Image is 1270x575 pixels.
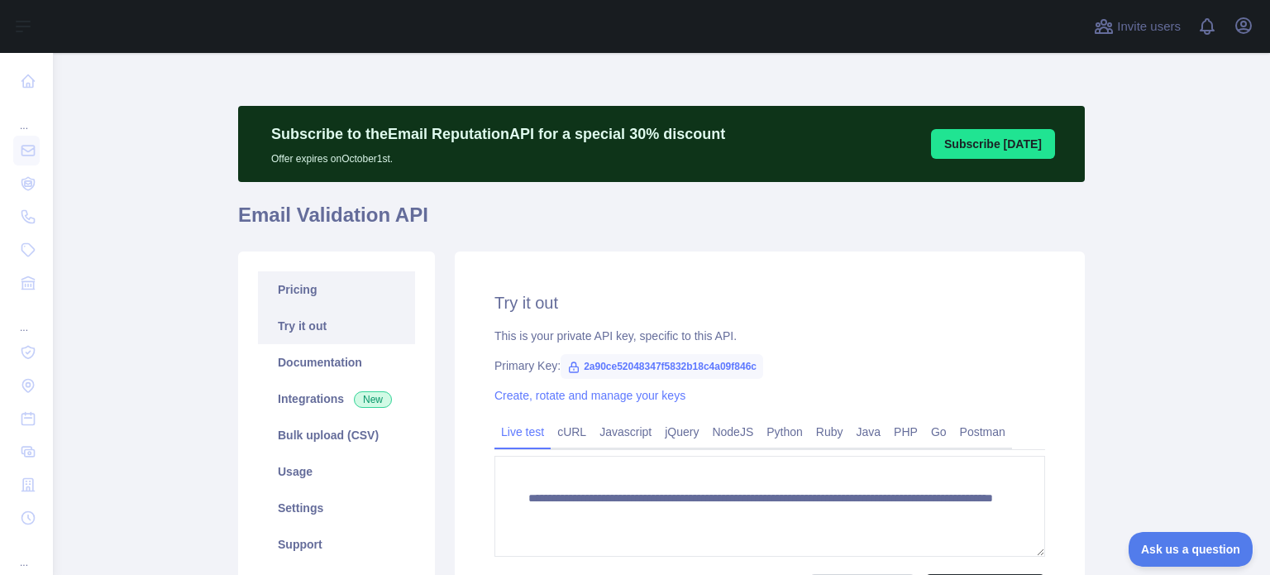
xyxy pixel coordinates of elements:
[13,301,40,334] div: ...
[760,419,809,445] a: Python
[494,328,1045,344] div: This is your private API key, specific to this API.
[494,291,1045,314] h2: Try it out
[561,354,763,379] span: 2a90ce52048347f5832b18c4a09f846c
[354,391,392,408] span: New
[494,389,685,402] a: Create, rotate and manage your keys
[551,419,593,445] a: cURL
[658,419,705,445] a: jQuery
[494,419,551,445] a: Live test
[1129,532,1253,567] iframe: Toggle Customer Support
[593,419,658,445] a: Javascript
[238,202,1085,242] h1: Email Validation API
[258,526,415,563] a: Support
[258,381,415,417] a: Integrations New
[494,357,1045,374] div: Primary Key:
[809,419,850,445] a: Ruby
[271,146,725,165] p: Offer expires on October 1st.
[887,419,924,445] a: PHP
[258,490,415,526] a: Settings
[258,417,415,453] a: Bulk upload (CSV)
[13,536,40,569] div: ...
[953,419,1012,445] a: Postman
[13,99,40,132] div: ...
[931,129,1055,159] button: Subscribe [DATE]
[271,122,725,146] p: Subscribe to the Email Reputation API for a special 30 % discount
[258,344,415,381] a: Documentation
[1091,13,1184,40] button: Invite users
[850,419,888,445] a: Java
[258,271,415,308] a: Pricing
[924,419,953,445] a: Go
[705,419,760,445] a: NodeJS
[258,308,415,344] a: Try it out
[1117,17,1181,36] span: Invite users
[258,453,415,490] a: Usage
